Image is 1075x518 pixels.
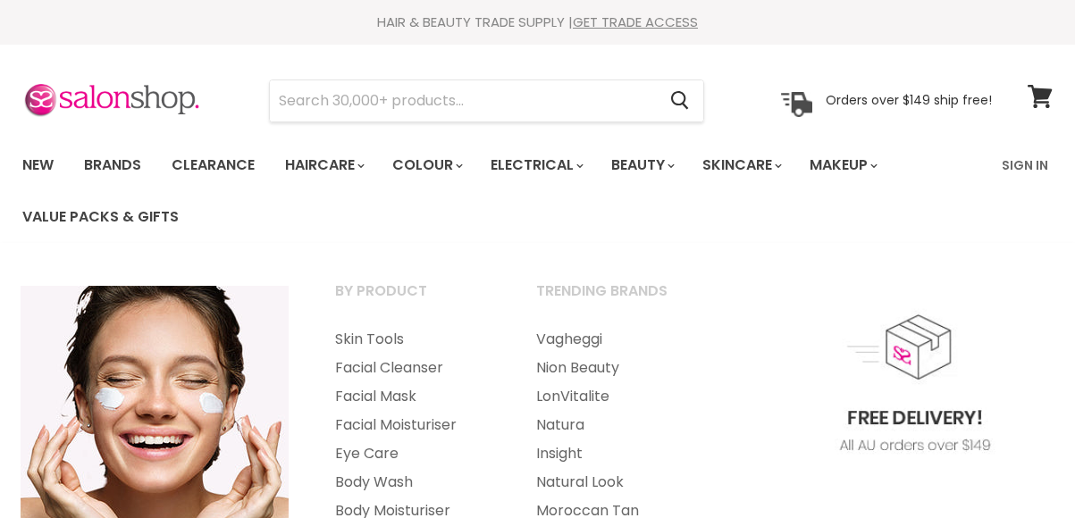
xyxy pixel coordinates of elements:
form: Product [269,79,704,122]
a: Facial Cleanser [313,354,510,382]
a: Vagheggi [514,325,711,354]
a: Skincare [689,146,793,184]
ul: Main menu [9,139,991,243]
a: Natural Look [514,468,711,497]
a: Brands [71,146,155,184]
input: Search [270,80,656,121]
a: Skin Tools [313,325,510,354]
a: Facial Moisturiser [313,411,510,439]
a: Facial Mask [313,382,510,411]
a: Makeup [796,146,888,184]
a: Colour [379,146,474,184]
a: Haircare [272,146,375,184]
a: Nion Beauty [514,354,711,382]
a: Insight [514,439,711,468]
a: GET TRADE ACCESS [573,13,698,31]
a: Beauty [598,146,685,184]
a: New [9,146,67,184]
p: Orders over $149 ship free! [826,92,992,108]
a: Electrical [477,146,594,184]
a: Value Packs & Gifts [9,198,192,236]
a: Clearance [158,146,268,184]
a: LonVitalite [514,382,711,411]
a: Sign In [991,146,1059,184]
a: Body Wash [313,468,510,497]
a: Eye Care [313,439,510,468]
a: Trending Brands [514,277,711,322]
a: By Product [313,277,510,322]
a: Natura [514,411,711,439]
button: Search [656,80,703,121]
